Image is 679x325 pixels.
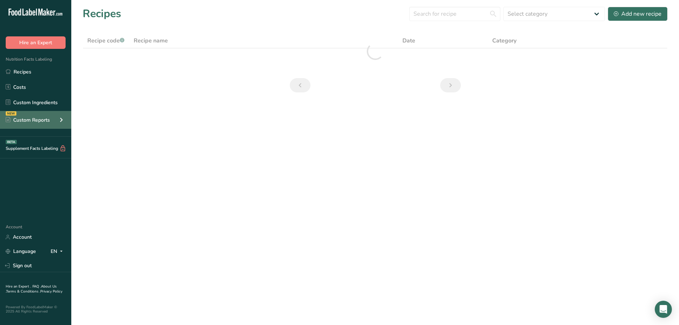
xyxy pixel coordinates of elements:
input: Search for recipe [409,7,500,21]
div: Powered By FoodLabelMaker © 2025 All Rights Reserved [6,305,66,314]
a: About Us . [6,284,57,294]
button: Add new recipe [608,7,668,21]
a: Privacy Policy [40,289,62,294]
a: Hire an Expert . [6,284,31,289]
div: EN [51,247,66,256]
div: BETA [6,140,17,144]
a: FAQ . [32,284,41,289]
div: Add new recipe [614,10,662,18]
a: Next page [440,78,461,92]
a: Language [6,245,36,258]
div: NEW [6,111,16,116]
a: Previous page [290,78,310,92]
div: Open Intercom Messenger [655,301,672,318]
div: Custom Reports [6,116,50,124]
h1: Recipes [83,6,121,22]
button: Hire an Expert [6,36,66,49]
a: Terms & Conditions . [6,289,40,294]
